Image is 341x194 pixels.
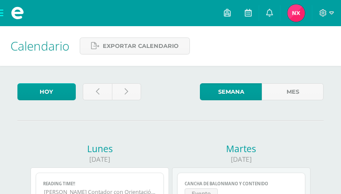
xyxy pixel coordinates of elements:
span: Cancha de Balonmano y Contenido [185,181,298,187]
div: [DATE] [172,155,311,164]
a: Exportar calendario [80,37,190,54]
span: Calendario [10,37,69,54]
div: Martes [172,143,311,155]
span: READING TIME!! [43,181,156,187]
a: Mes [262,83,324,100]
a: Semana [200,83,262,100]
span: Exportar calendario [103,38,179,54]
div: [DATE] [30,155,169,164]
img: c19c4068141e8cbf06dc7f04dc57d6c3.png [287,4,305,22]
div: Lunes [30,143,169,155]
a: Hoy [17,83,76,100]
